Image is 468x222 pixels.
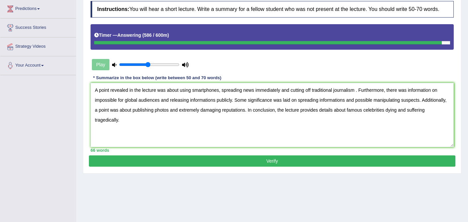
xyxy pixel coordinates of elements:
h5: Timer — [94,33,169,38]
a: Strategy Videos [0,37,76,54]
div: 66 words [91,147,454,153]
a: Success Stories [0,19,76,35]
b: ) [167,32,169,38]
b: ( [142,32,144,38]
a: Your Account [0,56,76,73]
b: 586 / 600m [144,32,167,38]
b: Instructions: [97,6,129,12]
b: Answering [117,32,141,38]
button: Verify [89,155,455,167]
div: * Summarize in the box below (write between 50 and 70 words) [91,75,224,81]
h4: You will hear a short lecture. Write a summary for a fellow student who was not present at the le... [91,1,454,18]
